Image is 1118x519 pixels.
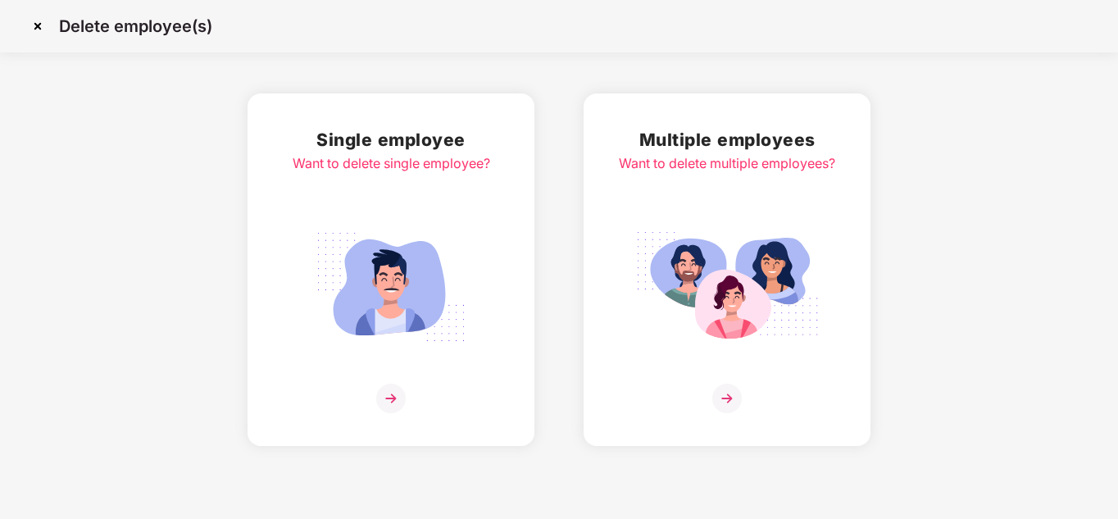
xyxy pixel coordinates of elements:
[376,384,406,413] img: svg+xml;base64,PHN2ZyB4bWxucz0iaHR0cDovL3d3dy53My5vcmcvMjAwMC9zdmciIHdpZHRoPSIzNiIgaGVpZ2h0PSIzNi...
[293,126,490,153] h2: Single employee
[712,384,742,413] img: svg+xml;base64,PHN2ZyB4bWxucz0iaHR0cDovL3d3dy53My5vcmcvMjAwMC9zdmciIHdpZHRoPSIzNiIgaGVpZ2h0PSIzNi...
[25,13,51,39] img: svg+xml;base64,PHN2ZyBpZD0iQ3Jvc3MtMzJ4MzIiIHhtbG5zPSJodHRwOi8vd3d3LnczLm9yZy8yMDAwL3N2ZyIgd2lkdG...
[293,153,490,174] div: Want to delete single employee?
[619,126,835,153] h2: Multiple employees
[59,16,212,36] p: Delete employee(s)
[635,223,819,351] img: svg+xml;base64,PHN2ZyB4bWxucz0iaHR0cDovL3d3dy53My5vcmcvMjAwMC9zdmciIGlkPSJNdWx0aXBsZV9lbXBsb3llZS...
[299,223,483,351] img: svg+xml;base64,PHN2ZyB4bWxucz0iaHR0cDovL3d3dy53My5vcmcvMjAwMC9zdmciIGlkPSJTaW5nbGVfZW1wbG95ZWUiIH...
[619,153,835,174] div: Want to delete multiple employees?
